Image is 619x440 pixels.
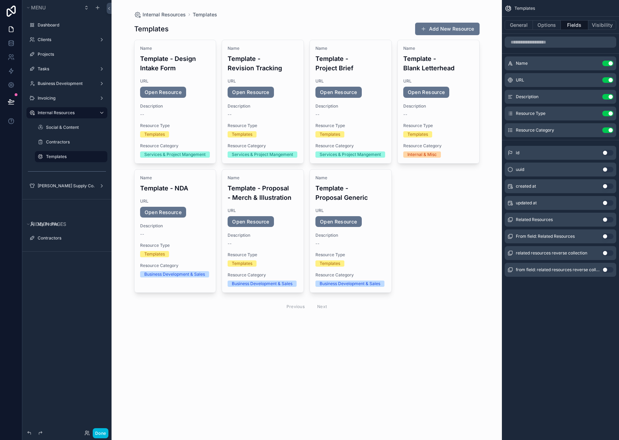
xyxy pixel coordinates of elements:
[403,112,407,117] span: --
[222,169,304,293] a: NameTemplate - Proposal - Merch & IllustrationURLOpen ResourceDescription--Resource TypeTemplates...
[315,143,386,149] span: Resource Category
[140,263,211,268] span: Resource Category
[516,127,554,133] span: Resource Category
[140,223,211,229] span: Description
[232,281,292,287] div: Business Development & Sales
[38,221,103,227] a: My Profile
[228,87,274,98] a: Open Resource
[320,281,380,287] div: Business Development & Sales
[228,46,298,51] span: Name
[403,54,474,73] h4: Template - Blank Letterhead
[232,260,252,267] div: Templates
[38,66,93,72] a: Tasks
[315,241,320,246] span: --
[315,175,386,181] span: Name
[38,22,103,28] a: Dashboard
[193,11,217,18] a: Templates
[140,243,211,248] span: Resource Type
[315,123,386,128] span: Resource Type
[144,271,205,277] div: Business Development & Sales
[309,169,392,293] a: NameTemplate - Proposal GenericURLOpen ResourceDescription--Resource TypeTemplatesResource Catego...
[31,5,46,10] span: Menu
[516,200,537,206] span: updated at
[38,95,93,101] label: Invoicing
[516,250,587,256] span: related resources reverse collection
[320,151,381,158] div: Services & Project Mangement
[228,272,298,278] span: Resource Category
[144,251,165,257] div: Templates
[222,40,304,164] a: NameTemplate - Revision TrackingURLOpen ResourceDescription--Resource TypeTemplatesResource Categ...
[309,40,392,164] a: NameTemplate - Project BriefURLOpen ResourceDescription--Resource TypeTemplatesResource CategoryS...
[38,37,93,42] label: Clients
[228,233,298,238] span: Description
[140,46,211,51] span: Name
[143,11,186,18] span: Internal Resources
[228,241,232,246] span: --
[38,183,95,189] label: [PERSON_NAME] Supply Co.
[403,46,474,51] span: Name
[140,54,211,73] h4: Template - Design Intake Form
[140,198,211,204] span: URL
[232,131,252,137] div: Templates
[232,151,293,158] div: Services & Project Mangement
[561,20,589,30] button: Fields
[38,235,103,241] label: Contractors
[315,233,386,238] span: Description
[228,112,232,117] span: --
[228,54,298,73] h4: Template - Revision Tracking
[516,150,519,156] span: id
[25,3,79,13] button: Menu
[533,20,561,30] button: Options
[315,112,320,117] span: --
[38,52,103,57] label: Projects
[144,151,206,158] div: Services & Project Mangement
[516,111,545,116] span: Resource Type
[38,110,93,116] label: Internal Resources
[516,167,524,172] span: uuid
[315,103,386,109] span: Description
[140,231,144,237] span: --
[93,428,108,438] button: Done
[140,183,211,193] h4: Template - NDA
[228,78,298,84] span: URL
[134,24,169,34] h1: Templates
[516,183,536,189] span: created at
[134,169,216,293] a: NameTemplate - NDAURLOpen ResourceDescription--Resource TypeTemplatesResource CategoryBusiness De...
[315,87,362,98] a: Open Resource
[46,154,103,159] label: Templates
[415,23,480,35] a: Add New Resource
[228,183,298,202] h4: Template - Proposal - Merch & Illustration
[505,20,533,30] button: General
[228,175,298,181] span: Name
[514,6,535,11] span: Templates
[140,87,186,98] a: Open Resource
[315,54,386,73] h4: Template - Project Brief
[38,81,93,86] label: Business Development
[397,40,480,164] a: NameTemplate - Blank LetterheadURLOpen ResourceDescription--Resource TypeTemplatesResource Catego...
[228,208,298,213] span: URL
[403,143,474,149] span: Resource Category
[403,103,474,109] span: Description
[140,78,211,84] span: URL
[403,87,450,98] a: Open Resource
[315,216,362,227] a: Open Resource
[407,151,437,158] div: Internal & Misc
[320,260,340,267] div: Templates
[140,103,211,109] span: Description
[228,103,298,109] span: Description
[320,131,340,137] div: Templates
[315,252,386,258] span: Resource Type
[516,234,575,239] span: From field: Related Resources
[228,216,274,227] a: Open Resource
[140,143,211,149] span: Resource Category
[46,125,103,130] label: Social & Content
[403,123,474,128] span: Resource Type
